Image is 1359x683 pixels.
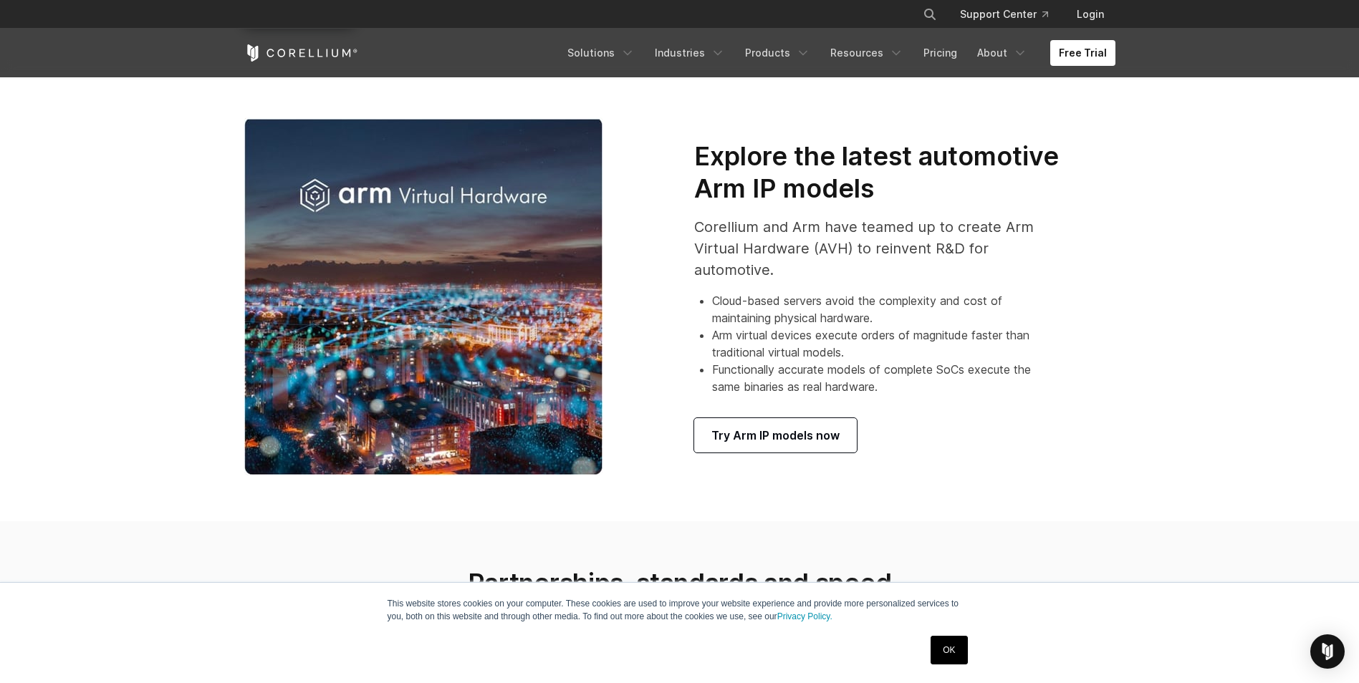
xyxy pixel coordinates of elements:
a: Login [1065,1,1115,27]
li: Functionally accurate models of complete SoCs execute the same binaries as real hardware. [712,361,1061,395]
a: Products [736,40,819,66]
a: Privacy Policy. [777,611,832,621]
a: Free Trial [1050,40,1115,66]
a: Corellium Home [244,44,358,62]
h3: Explore the latest automotive Arm IP models [694,140,1061,205]
img: Arm Virtual Hardware image 1 [244,117,602,475]
a: About [969,40,1036,66]
a: Resources [822,40,912,66]
li: Arm virtual devices execute orders of magnitude faster than traditional virtual models. [712,326,1061,361]
a: Pricing [915,40,966,66]
a: Industries [646,40,734,66]
div: Navigation Menu [906,1,1115,27]
a: OK [931,636,967,664]
div: Open Intercom Messenger [1310,634,1345,669]
p: This website stores cookies on your computer. These cookies are used to improve your website expe... [388,597,972,623]
h2: Partnerships, standards and speed [319,567,1040,599]
a: Try Arm IP models now [694,418,857,452]
li: Cloud-based servers avoid the complexity and cost of maintaining physical hardware. [712,292,1061,326]
a: Solutions [559,40,643,66]
div: Navigation Menu [559,40,1115,66]
span: Try Arm IP models now [711,427,840,444]
a: Support Center [949,1,1060,27]
span: Corellium and Arm have teamed up to create Arm Virtual Hardware (AVH) to reinvent R&D for automot... [694,218,1034,278]
button: Search [917,1,943,27]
